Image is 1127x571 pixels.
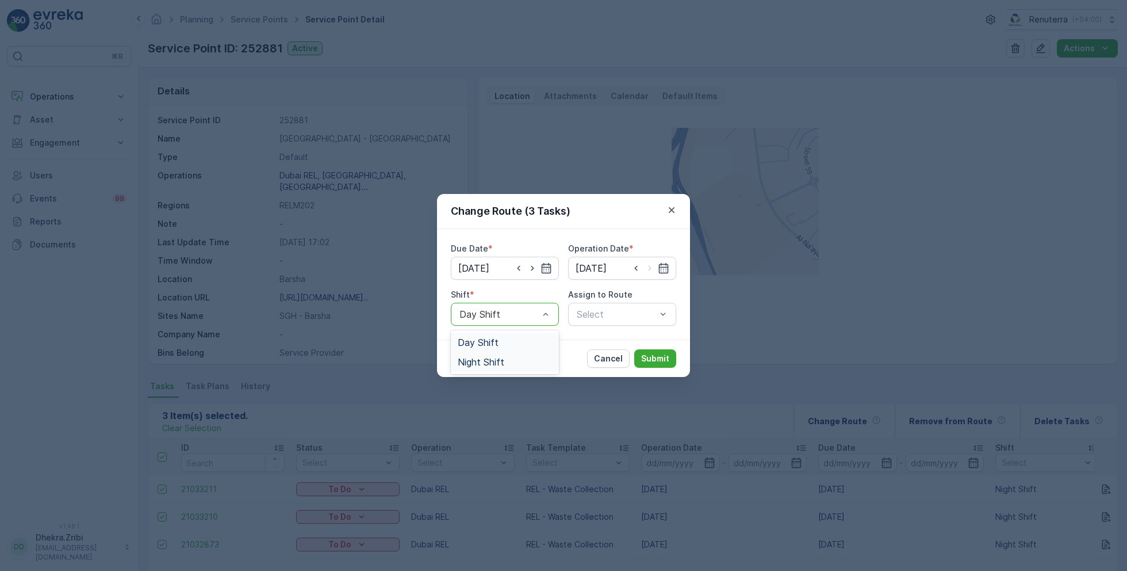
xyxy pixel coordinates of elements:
p: Select [577,307,656,321]
p: Change Route (3 Tasks) [451,203,570,219]
label: Due Date [451,243,488,253]
input: dd/mm/yyyy [568,257,676,280]
span: Day Shift [458,337,499,348]
p: Submit [641,353,669,364]
label: Operation Date [568,243,629,253]
input: dd/mm/yyyy [451,257,559,280]
button: Submit [634,349,676,368]
label: Assign to Route [568,290,632,299]
button: Cancel [587,349,630,368]
p: Cancel [594,353,623,364]
span: Night Shift [458,357,504,367]
label: Shift [451,290,470,299]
